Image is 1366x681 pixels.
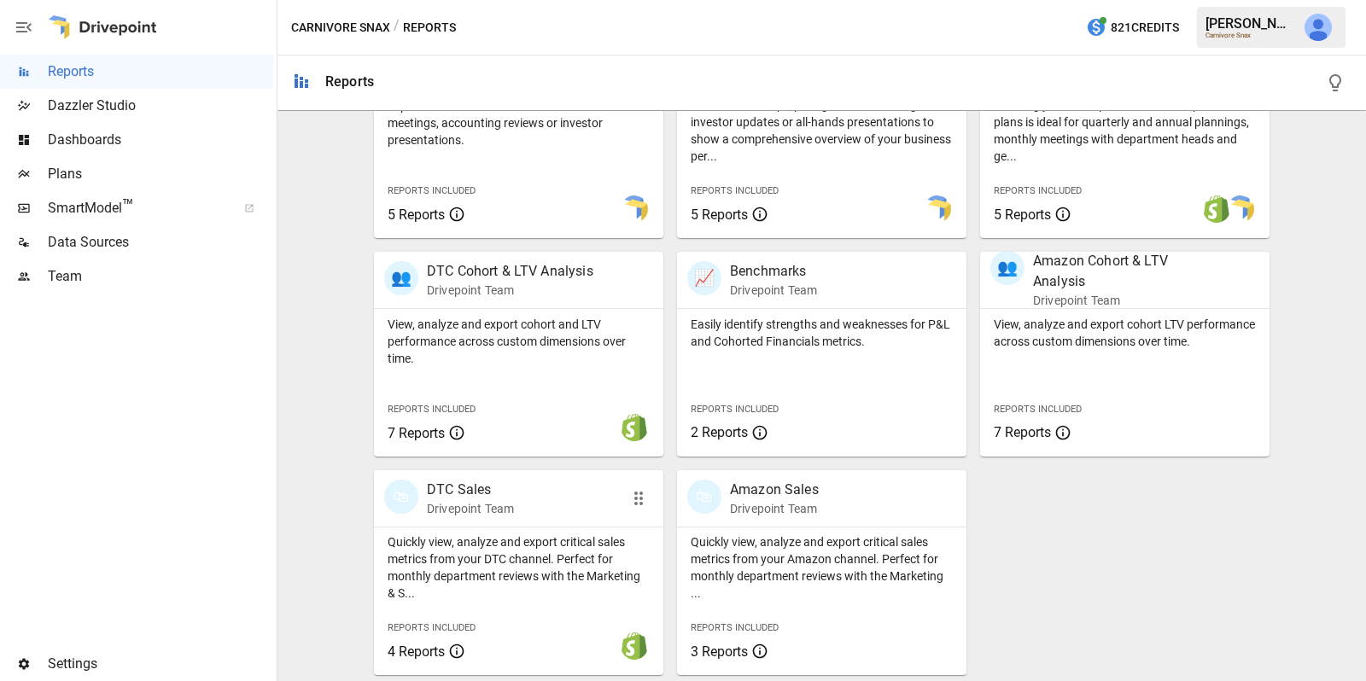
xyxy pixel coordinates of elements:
div: 🛍 [687,480,721,514]
p: Benchmarks [730,261,817,282]
img: shopify [1203,195,1230,223]
img: shopify [621,414,648,441]
button: Julie Wilton [1294,3,1342,51]
span: Reports Included [691,622,779,633]
p: View, analyze and export cohort and LTV performance across custom dimensions over time. [388,316,650,367]
span: Reports Included [994,185,1082,196]
span: 5 Reports [994,207,1051,223]
span: 3 Reports [691,643,748,660]
span: 7 Reports [388,425,445,441]
p: View, analyze and export cohort LTV performance across custom dimensions over time. [994,316,1256,350]
p: Drivepoint Team [427,282,593,299]
span: Reports Included [691,185,779,196]
p: Drivepoint Team [730,500,819,517]
p: Easily identify strengths and weaknesses for P&L and Cohorted Financials metrics. [691,316,953,350]
span: 2 Reports [691,424,748,440]
img: smart model [924,195,951,223]
div: Reports [325,73,374,90]
img: smart model [1227,195,1254,223]
span: 7 Reports [994,424,1051,440]
div: / [394,17,400,38]
p: Drivepoint Team [427,500,514,517]
button: 821Credits [1079,12,1186,44]
p: Amazon Cohort & LTV Analysis [1033,251,1215,292]
span: SmartModel [48,198,225,218]
span: Reports Included [691,404,779,415]
p: Export the core financial statements for board meetings, accounting reviews or investor presentat... [388,97,650,148]
span: Plans [48,164,273,184]
div: 👥 [384,261,418,295]
span: Dashboards [48,130,273,150]
div: 📈 [687,261,721,295]
span: Reports Included [388,185,476,196]
span: Reports Included [388,404,476,415]
span: ™ [122,195,134,217]
span: 821 Credits [1111,17,1179,38]
p: Drivepoint Team [730,282,817,299]
span: Dazzler Studio [48,96,273,116]
span: 5 Reports [388,207,445,223]
img: Julie Wilton [1305,14,1332,41]
div: 👥 [990,251,1024,285]
div: [PERSON_NAME] [1205,15,1294,32]
p: Start here when preparing a board meeting, investor updates or all-hands presentations to show a ... [691,96,953,165]
p: Showing your firm's performance compared to plans is ideal for quarterly and annual plannings, mo... [994,96,1256,165]
span: Reports Included [388,622,476,633]
span: 4 Reports [388,643,445,660]
span: Settings [48,654,273,674]
p: DTC Sales [427,480,514,500]
span: Team [48,266,273,287]
button: Carnivore Snax [291,17,390,38]
p: DTC Cohort & LTV Analysis [427,261,593,282]
span: 5 Reports [691,207,748,223]
div: 🛍 [384,480,418,514]
p: Quickly view, analyze and export critical sales metrics from your DTC channel. Perfect for monthl... [388,533,650,602]
span: Reports Included [994,404,1082,415]
p: Quickly view, analyze and export critical sales metrics from your Amazon channel. Perfect for mon... [691,533,953,602]
p: Amazon Sales [730,480,819,500]
span: Reports [48,61,273,82]
span: Data Sources [48,232,273,253]
img: shopify [621,632,648,660]
img: smart model [621,195,648,223]
p: Drivepoint Team [1033,292,1215,309]
div: Carnivore Snax [1205,32,1294,39]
